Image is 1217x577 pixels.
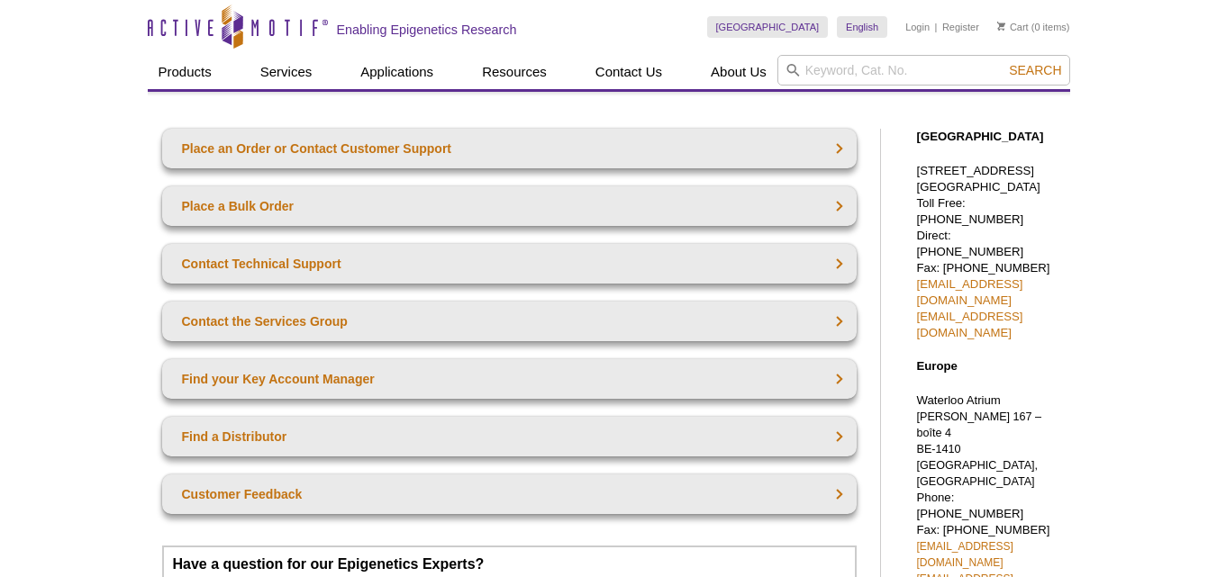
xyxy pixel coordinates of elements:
strong: Have a question for our Epigenetics Experts? [173,556,485,572]
a: Contact Us [585,55,673,89]
a: Place an Order or Contact Customer Support [162,129,857,168]
a: Services [250,55,323,89]
a: Find your Key Account Manager [162,359,857,399]
button: Search [1004,62,1067,78]
a: Contact the Services Group [162,302,857,341]
img: Your Cart [997,22,1005,31]
a: Register [942,21,979,33]
a: [EMAIL_ADDRESS][DOMAIN_NAME] [917,540,1013,569]
a: Customer Feedback [162,474,857,514]
a: Find a Distributor [162,417,857,456]
span: Search [1009,63,1061,77]
a: Resources [471,55,558,89]
a: Contact Technical Support [162,244,857,284]
strong: [GEOGRAPHIC_DATA] [917,130,1044,143]
a: Place a Bulk Order [162,186,857,226]
li: (0 items) [997,16,1070,38]
a: Login [905,21,930,33]
a: English [837,16,887,38]
a: [EMAIL_ADDRESS][DOMAIN_NAME] [917,310,1023,339]
a: [GEOGRAPHIC_DATA] [707,16,829,38]
a: Cart [997,21,1029,33]
a: About Us [700,55,777,89]
input: Keyword, Cat. No. [777,55,1070,86]
p: [STREET_ADDRESS] [GEOGRAPHIC_DATA] Toll Free: [PHONE_NUMBER] Direct: [PHONE_NUMBER] Fax: [PHONE_N... [917,163,1061,341]
h2: Enabling Epigenetics Research [337,22,517,38]
a: [EMAIL_ADDRESS][DOMAIN_NAME] [917,277,1023,307]
a: Applications [350,55,444,89]
a: Products [148,55,223,89]
strong: Europe [917,359,958,373]
span: [PERSON_NAME] 167 – boîte 4 BE-1410 [GEOGRAPHIC_DATA], [GEOGRAPHIC_DATA] [917,410,1042,488]
li: | [935,16,938,38]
